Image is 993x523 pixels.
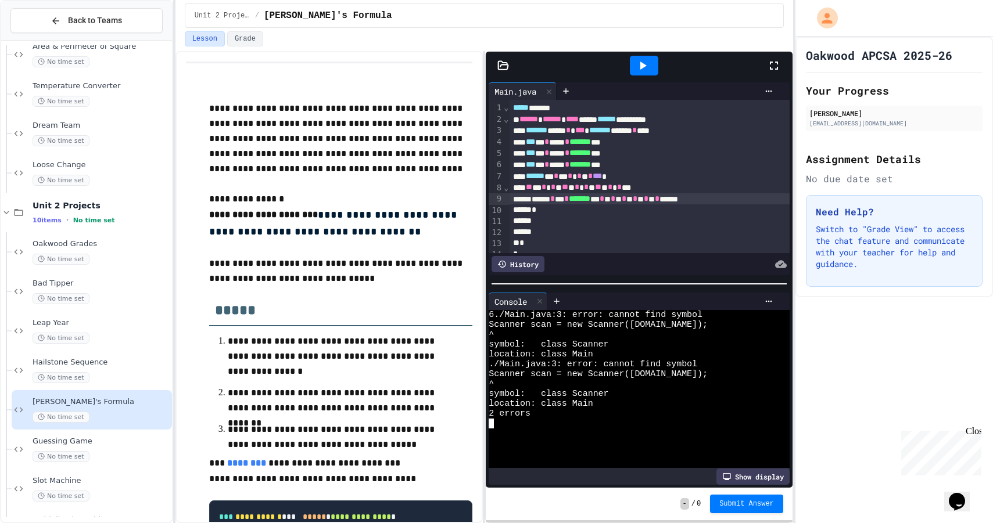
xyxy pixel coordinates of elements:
div: 8 [489,182,503,194]
div: 2 [489,114,503,125]
span: Area & Perimeter of Square [33,42,170,52]
div: 6 [489,159,503,171]
span: Unit 2 Projects [33,200,170,211]
span: location: class Main [489,399,593,409]
span: - [680,498,689,510]
div: 4 [489,136,503,148]
div: Console [489,293,547,310]
span: No time set [33,56,89,67]
span: No time set [33,96,89,107]
div: Main.java [489,85,542,98]
div: 9 [489,193,503,205]
span: symbol: class Scanner [489,340,608,349]
span: No time set [33,333,89,344]
div: [EMAIL_ADDRESS][DOMAIN_NAME] [809,119,979,128]
span: Slot Machine [33,476,170,486]
span: Hailstone Sequence [33,358,170,367]
span: Scanner scan = new Scanner([DOMAIN_NAME]); [489,320,708,330]
span: Fold line [503,103,509,112]
h2: Your Progress [806,82,983,99]
div: 7 [489,171,503,182]
div: 10 [489,205,503,216]
span: 0 [697,499,701,508]
button: Lesson [185,31,225,46]
span: Fold line [503,183,509,192]
div: 12 [489,227,503,238]
span: No time set [33,254,89,265]
p: Switch to "Grade View" to access the chat feature and communicate with your teacher for help and ... [816,223,973,270]
div: 5 [489,148,503,160]
span: Oakwood Grades [33,239,170,249]
span: symbol: class Scanner [489,389,608,399]
span: 6./Main.java:3: error: cannot find symbol [489,310,702,320]
span: Unit 2 Projects [195,11,250,20]
span: [PERSON_NAME]'s Formula [33,397,170,407]
div: My Account [805,5,841,31]
span: / [255,11,259,20]
span: ./Main.java:3: error: cannot find symbol [489,359,697,369]
h1: Oakwood APCSA 2025-26 [806,47,952,63]
span: 2 errors [489,409,530,419]
span: Loose Change [33,160,170,170]
div: 14 [489,249,503,260]
span: Leap Year [33,318,170,328]
span: No time set [33,412,89,423]
iframe: chat widget [944,477,981,511]
div: No due date set [806,172,983,186]
div: 1 [489,102,503,114]
span: Dream Team [33,121,170,131]
div: History [492,256,544,272]
span: 10 items [33,217,62,224]
span: ^ [489,379,494,389]
span: location: class Main [489,349,593,359]
span: Fold line [503,114,509,124]
span: No time set [73,217,115,224]
div: Console [489,295,533,308]
button: Back to Teams [10,8,163,33]
span: Heron's Formula [264,9,392,23]
iframe: chat widget [897,426,981,475]
div: 3 [489,125,503,136]
span: Back to Teams [68,15,122,27]
span: No time set [33,372,89,383]
span: • [66,215,69,225]
div: Show display [716,468,790,485]
span: No time set [33,293,89,304]
span: Guessing Game [33,437,170,446]
h3: Need Help? [816,205,973,219]
div: [PERSON_NAME] [809,108,979,118]
span: No time set [33,175,89,186]
span: ^ [489,330,494,340]
span: Scanner scan = new Scanner([DOMAIN_NAME]); [489,369,708,379]
button: Submit Answer [710,495,783,513]
span: No time set [33,490,89,502]
div: Main.java [489,82,557,100]
span: Submit Answer [719,499,774,508]
span: No time set [33,135,89,146]
h2: Assignment Details [806,151,983,167]
span: / [691,499,696,508]
span: Temperature Converter [33,81,170,91]
div: 11 [489,216,503,227]
span: No time set [33,451,89,462]
div: 13 [489,238,503,249]
button: Grade [227,31,263,46]
span: Bad Tipper [33,279,170,288]
div: Chat with us now!Close [5,5,80,74]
